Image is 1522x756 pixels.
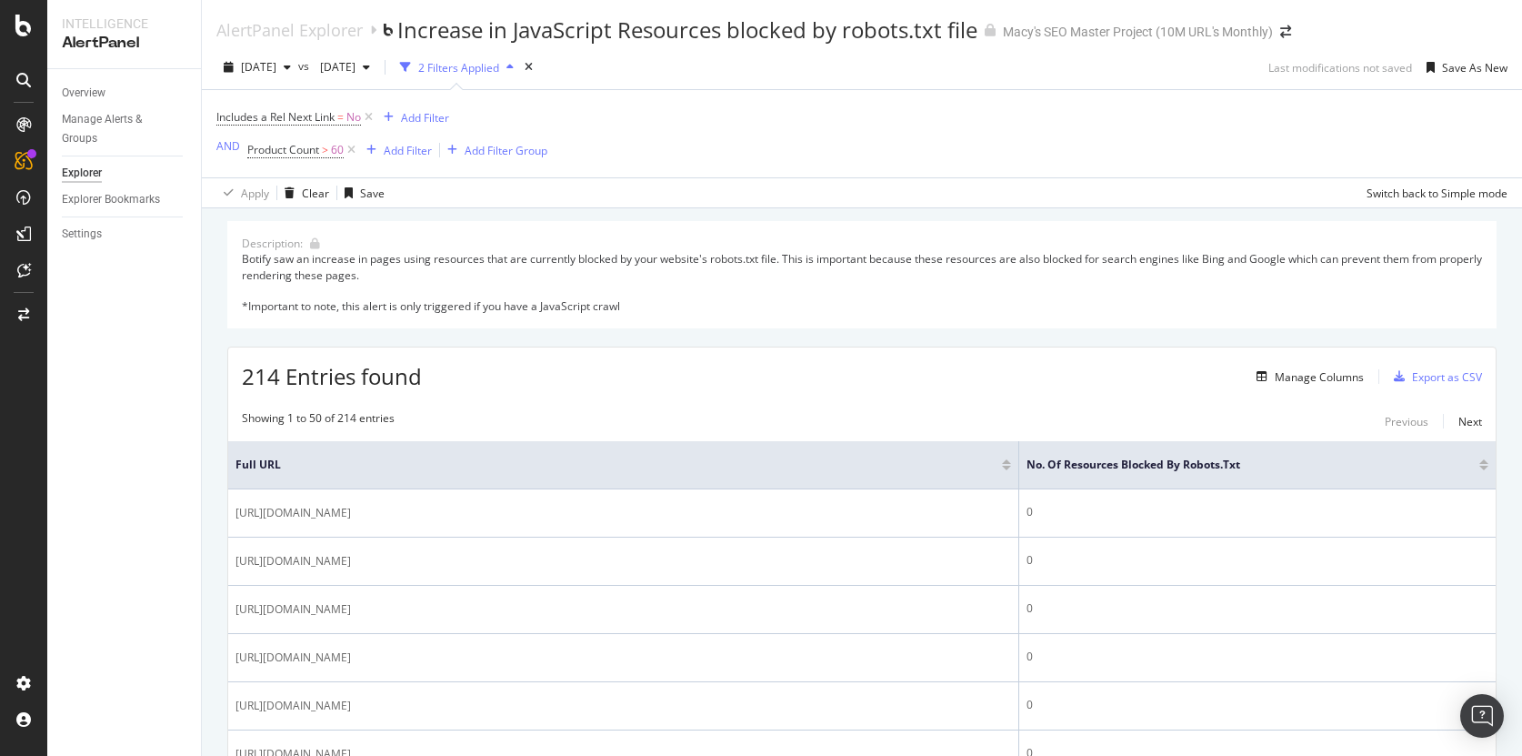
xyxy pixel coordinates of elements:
div: Apply [241,186,269,201]
div: Showing 1 to 50 of 214 entries [242,410,395,432]
button: Next [1458,410,1482,432]
span: [URL][DOMAIN_NAME] [235,504,351,522]
div: Last modifications not saved [1268,60,1412,76]
a: Explorer [62,164,188,183]
a: Overview [62,84,188,103]
div: Overview [62,84,105,103]
div: Previous [1385,414,1428,429]
div: 0 [1026,552,1488,569]
span: Full URL [235,457,975,473]
a: Manage Alerts & Groups [62,110,188,148]
div: Clear [302,186,329,201]
div: 0 [1026,600,1488,617]
button: Previous [1385,410,1428,432]
button: Add Filter [376,106,449,128]
div: Description: [242,236,303,251]
div: 0 [1026,504,1488,520]
button: Save As New [1419,53,1507,82]
div: AlertPanel [62,33,186,54]
span: [URL][DOMAIN_NAME] [235,697,351,715]
div: Add Filter Group [465,143,547,158]
div: AND [216,138,240,154]
button: Manage Columns [1249,366,1364,388]
button: 2 Filters Applied [393,53,521,82]
div: Add Filter [401,110,449,126]
button: AND [216,137,240,155]
button: Add Filter [359,139,432,161]
span: 2025 Sep. 20th [313,59,355,75]
button: [DATE] [313,53,377,82]
span: [URL][DOMAIN_NAME] [235,649,351,667]
div: Manage Alerts & Groups [62,110,171,148]
a: Explorer Bookmarks [62,190,188,209]
div: times [521,58,536,76]
button: Clear [277,178,329,207]
button: Add Filter Group [440,139,547,161]
div: Export as CSV [1412,369,1482,385]
div: Settings [62,225,102,244]
span: 60 [331,137,344,163]
button: Export as CSV [1387,362,1482,391]
div: Explorer Bookmarks [62,190,160,209]
div: 0 [1026,697,1488,713]
span: Includes a Rel Next Link [216,109,335,125]
span: > [322,142,328,157]
span: [URL][DOMAIN_NAME] [235,600,351,619]
span: vs [298,58,313,74]
div: Save As New [1442,60,1507,76]
div: Next [1458,414,1482,429]
span: Product Count [247,142,319,157]
div: Open Intercom Messenger [1460,694,1504,738]
div: Explorer [62,164,102,183]
a: Settings [62,225,188,244]
div: Manage Columns [1275,369,1364,385]
div: Add Filter [384,143,432,158]
div: 2 Filters Applied [418,60,499,76]
span: 2025 Sep. 29th [241,59,276,75]
div: Botify saw an increase in pages using resources that are currently blocked by your website's robo... [242,251,1482,314]
div: Save [360,186,385,201]
span: 214 Entries found [242,361,422,391]
a: AlertPanel Explorer [216,20,363,40]
div: 0 [1026,649,1488,665]
button: [DATE] [216,53,298,82]
button: Apply [216,178,269,207]
button: Switch back to Simple mode [1359,178,1507,207]
div: arrow-right-arrow-left [1280,25,1291,38]
button: Save [337,178,385,207]
span: = [337,109,344,125]
span: No [346,105,361,130]
div: Switch back to Simple mode [1367,186,1507,201]
div: Increase in JavaScript Resources blocked by robots.txt file [397,15,977,45]
div: Macy's SEO Master Project (10M URL's Monthly) [1003,23,1273,41]
span: No. of Resources Blocked by Robots.txt [1026,457,1452,473]
span: [URL][DOMAIN_NAME] [235,552,351,570]
div: Intelligence [62,15,186,33]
